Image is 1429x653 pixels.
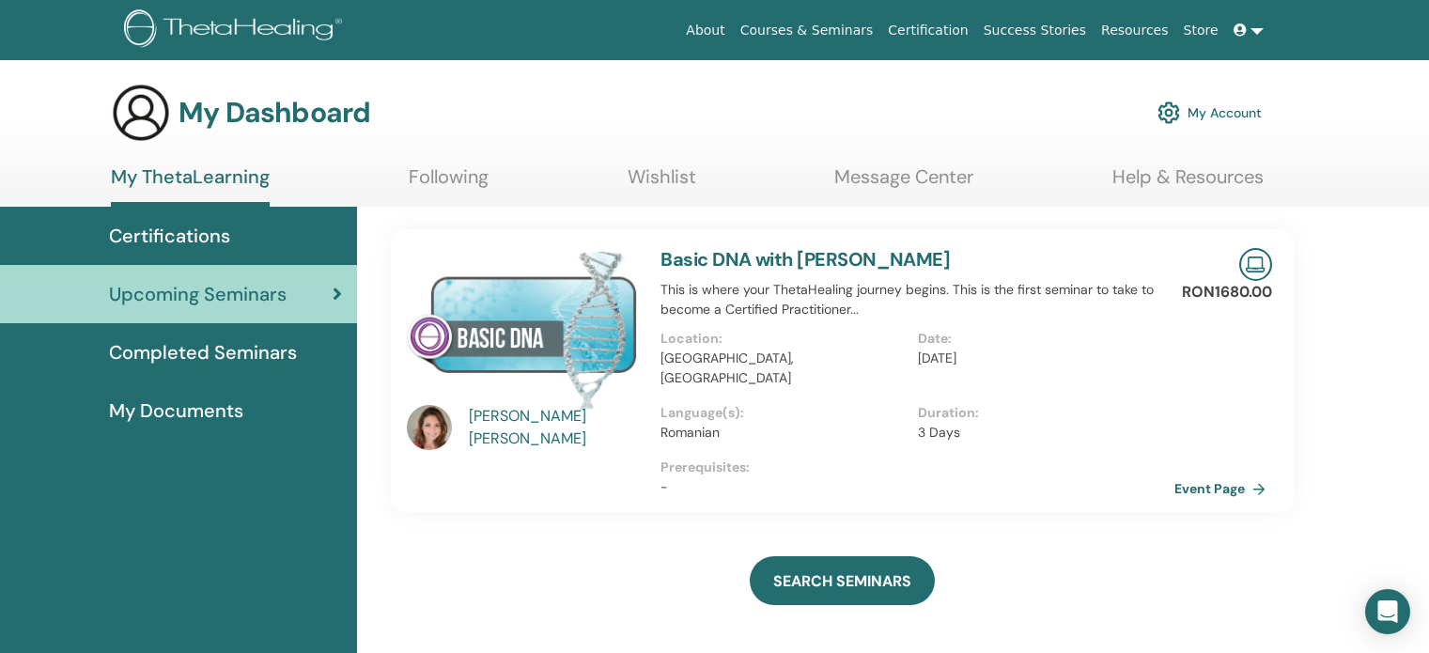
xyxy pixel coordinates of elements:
[1182,281,1272,303] p: RON1680.00
[1239,248,1272,281] img: Live Online Seminar
[179,96,370,130] h3: My Dashboard
[918,403,1163,423] p: Duration :
[111,83,171,143] img: generic-user-icon.jpg
[109,222,230,250] span: Certifications
[409,165,489,202] a: Following
[678,13,732,48] a: About
[407,248,638,411] img: Basic DNA
[660,280,1174,319] p: This is where your ThetaHealing journey begins. This is the first seminar to take to become a Cer...
[1157,97,1180,129] img: cog.svg
[750,556,935,605] a: SEARCH SEMINARS
[1094,13,1176,48] a: Resources
[407,405,452,450] img: default.jpg
[918,349,1163,368] p: [DATE]
[1157,92,1262,133] a: My Account
[1365,589,1410,634] div: Open Intercom Messenger
[918,329,1163,349] p: Date :
[1112,165,1264,202] a: Help & Resources
[109,280,287,308] span: Upcoming Seminars
[880,13,975,48] a: Certification
[660,329,906,349] p: Location :
[733,13,881,48] a: Courses & Seminars
[111,165,270,207] a: My ThetaLearning
[1176,13,1226,48] a: Store
[773,571,911,591] span: SEARCH SEMINARS
[660,477,1174,497] p: -
[660,247,950,272] a: Basic DNA with [PERSON_NAME]
[660,423,906,443] p: Romanian
[976,13,1094,48] a: Success Stories
[660,349,906,388] p: [GEOGRAPHIC_DATA], [GEOGRAPHIC_DATA]
[469,405,643,450] a: [PERSON_NAME] [PERSON_NAME]
[918,423,1163,443] p: 3 Days
[628,165,696,202] a: Wishlist
[660,458,1174,477] p: Prerequisites :
[834,165,973,202] a: Message Center
[660,403,906,423] p: Language(s) :
[109,396,243,425] span: My Documents
[124,9,349,52] img: logo.png
[1174,474,1273,503] a: Event Page
[109,338,297,366] span: Completed Seminars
